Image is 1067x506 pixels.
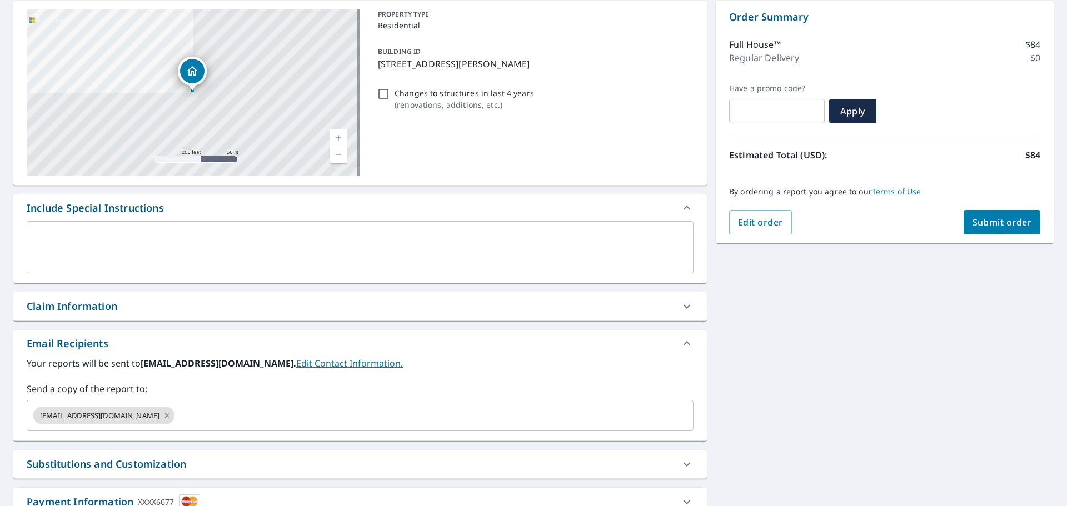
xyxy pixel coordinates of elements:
p: Order Summary [729,9,1040,24]
div: Email Recipients [27,336,108,351]
span: Edit order [738,216,783,228]
span: [EMAIL_ADDRESS][DOMAIN_NAME] [33,410,166,421]
b: [EMAIL_ADDRESS][DOMAIN_NAME]. [141,357,296,369]
a: Current Level 17, Zoom In [330,129,347,146]
div: Claim Information [13,292,707,320]
a: Current Level 17, Zoom Out [330,146,347,163]
button: Edit order [729,210,792,234]
div: Claim Information [27,299,117,314]
span: Apply [838,105,867,117]
div: Email Recipients [13,330,707,357]
div: Substitutions and Customization [27,457,186,472]
button: Submit order [964,210,1041,234]
p: Full House™ [729,38,781,51]
p: Changes to structures in last 4 years [395,87,534,99]
span: Submit order [973,216,1032,228]
label: Send a copy of the report to: [27,382,694,395]
p: Regular Delivery [729,51,799,64]
a: EditContactInfo [296,357,403,369]
div: [EMAIL_ADDRESS][DOMAIN_NAME] [33,407,174,424]
div: Dropped pin, building 1, Residential property, 137 CHELSEA DR CHESTERMERE AB T1X1Z2 [178,57,207,91]
p: By ordering a report you agree to our [729,187,1040,197]
p: Residential [378,19,689,31]
label: Your reports will be sent to [27,357,694,370]
label: Have a promo code? [729,83,825,93]
p: $84 [1025,38,1040,51]
div: Include Special Instructions [13,194,707,221]
p: $84 [1025,148,1040,162]
p: ( renovations, additions, etc. ) [395,99,534,111]
div: Include Special Instructions [27,201,164,216]
div: Substitutions and Customization [13,450,707,478]
button: Apply [829,99,876,123]
p: $0 [1030,51,1040,64]
p: [STREET_ADDRESS][PERSON_NAME] [378,57,689,71]
p: Estimated Total (USD): [729,148,885,162]
a: Terms of Use [872,186,921,197]
p: BUILDING ID [378,47,421,56]
p: PROPERTY TYPE [378,9,689,19]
